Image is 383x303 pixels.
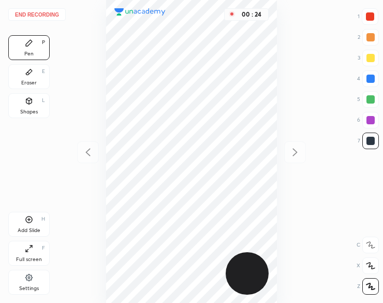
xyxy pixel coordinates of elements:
[18,228,40,233] div: Add Slide
[357,278,379,295] div: Z
[41,217,45,222] div: H
[114,8,166,16] img: logo.38c385cc.svg
[357,70,379,87] div: 4
[239,11,264,18] div: 00 : 24
[357,257,379,274] div: X
[42,69,45,74] div: E
[358,8,378,25] div: 1
[42,98,45,103] div: L
[24,51,34,56] div: Pen
[21,80,37,85] div: Eraser
[8,8,66,21] button: End recording
[357,112,379,128] div: 6
[357,237,379,253] div: C
[16,257,42,262] div: Full screen
[358,50,379,66] div: 3
[19,286,39,291] div: Settings
[42,246,45,251] div: F
[42,40,45,45] div: P
[20,109,38,114] div: Shapes
[357,91,379,108] div: 5
[358,29,379,46] div: 2
[358,133,379,149] div: 7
